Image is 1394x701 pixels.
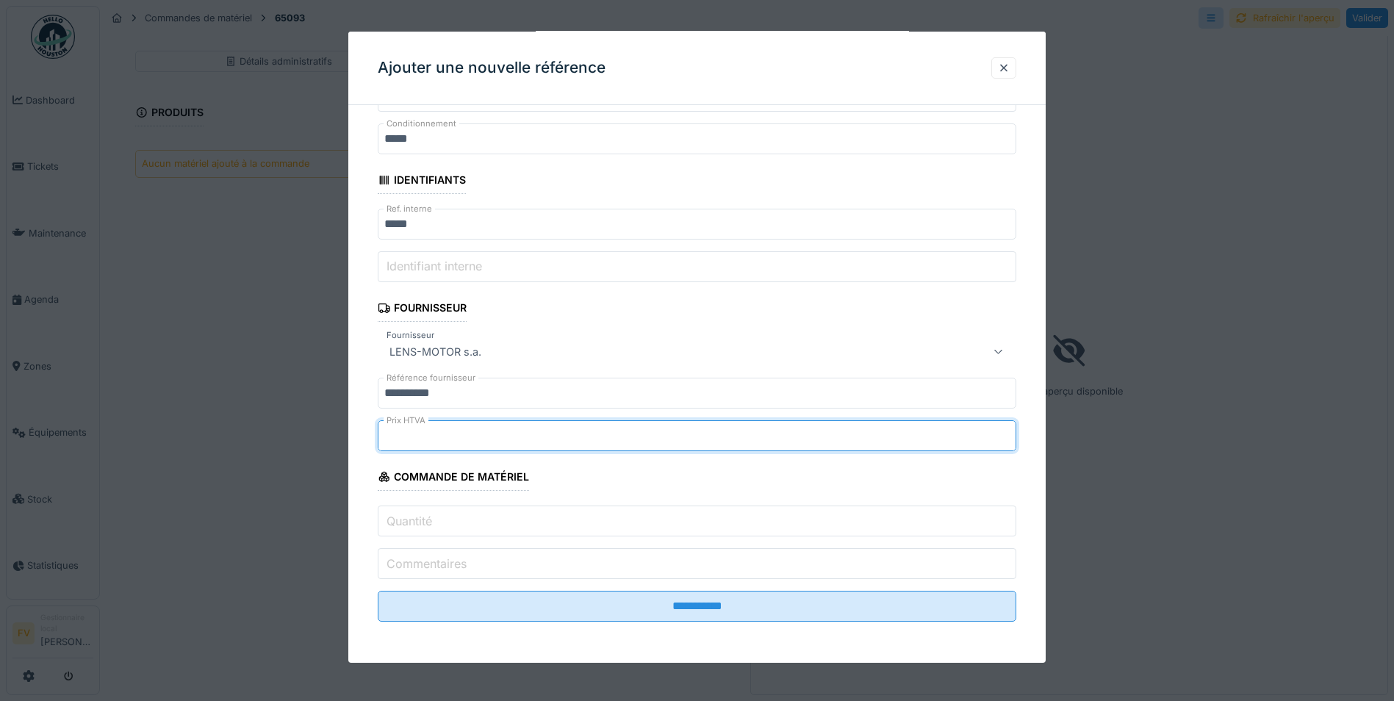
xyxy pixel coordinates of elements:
div: LENS-MOTOR s.a. [384,342,487,360]
label: Prix HTVA [384,414,428,427]
div: Commande de matériel [378,466,529,491]
label: Fournisseur [384,329,437,342]
label: Commentaires [384,555,470,572]
div: Fournisseur [378,297,467,322]
label: Référence fournisseur [384,372,478,384]
label: Identifiant interne [384,257,485,275]
label: Conditionnement [384,118,459,130]
div: Identifiants [378,169,466,194]
label: Ref. interne [384,203,435,215]
label: Quantité [384,512,435,530]
h3: Ajouter une nouvelle référence [378,59,606,77]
